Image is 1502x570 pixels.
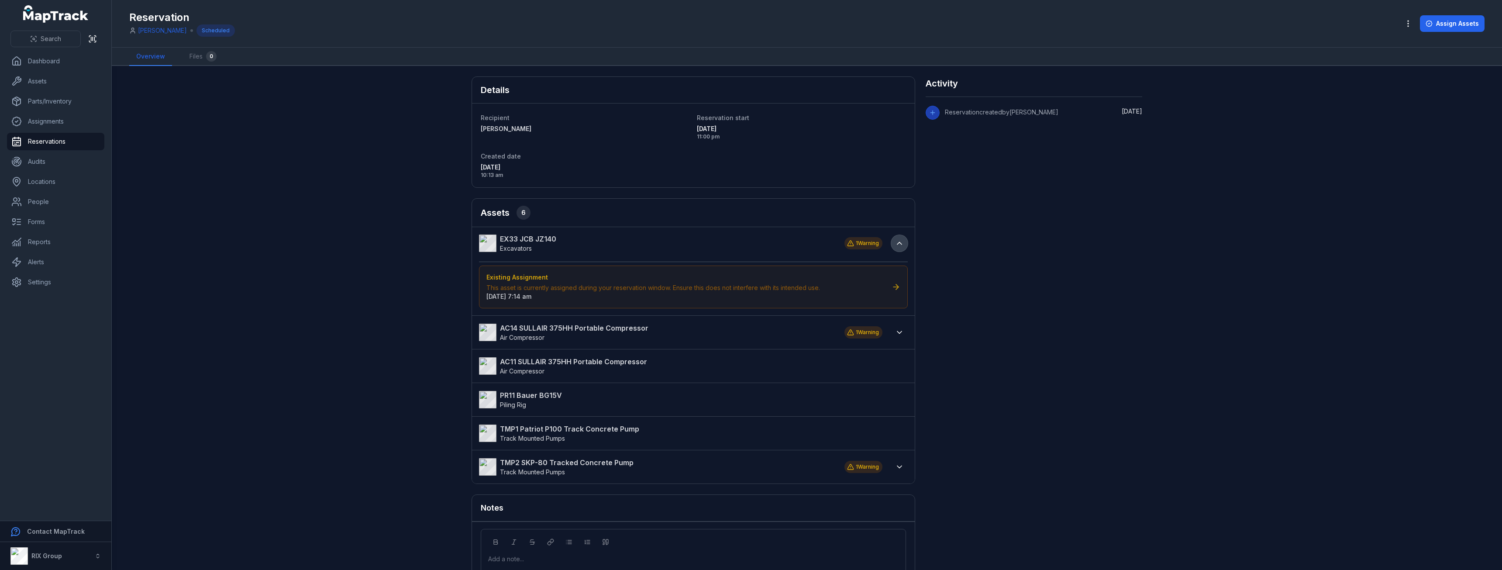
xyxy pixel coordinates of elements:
[7,153,104,170] a: Audits
[7,133,104,150] a: Reservations
[7,73,104,90] a: Assets
[479,323,836,342] a: AC14 SULLAIR 375HH Portable CompressorAir Compressor
[479,457,836,477] a: TMP2 SKP-80 Tracked Concrete PumpTrack Mounted Pumps
[183,48,224,66] a: Files0
[7,173,104,190] a: Locations
[500,367,544,375] span: Air Compressor
[500,424,639,434] strong: TMP1 Patriot P100 Track Concrete Pump
[486,273,820,282] h3: Existing Assignment
[7,213,104,231] a: Forms
[479,266,908,308] a: Existing AssignmentThis asset is currently assigned during your reservation window. Ensure this d...
[31,552,62,560] strong: RIX Group
[138,26,187,35] a: [PERSON_NAME]
[500,234,556,244] strong: EX33 JCB JZ140
[129,10,235,24] h1: Reservation
[10,31,81,47] button: Search
[500,334,544,341] span: Air Compressor
[481,172,690,179] span: 10:13 am
[500,356,647,367] strong: AC11 SULLAIR 375HH Portable Compressor
[479,390,899,409] a: PR11 Bauer BG15VPiling Rig
[206,51,217,62] div: 0
[23,5,89,23] a: MapTrack
[945,108,1058,116] span: Reservation created by [PERSON_NAME]
[7,233,104,251] a: Reports
[481,163,690,172] span: [DATE]
[481,502,503,514] h3: Notes
[481,206,531,220] h2: Assets
[7,52,104,70] a: Dashboard
[7,193,104,211] a: People
[41,35,61,43] span: Search
[1122,107,1142,115] span: [DATE]
[844,461,882,473] div: 1 Warning
[486,283,820,292] div: This asset is currently assigned during your reservation window. Ensure this does not interfere w...
[500,323,648,333] strong: AC14 SULLAIR 375HH Portable Compressor
[479,234,836,253] a: EX33 JCB JZ140Excavators
[1420,15,1485,32] button: Assign Assets
[481,124,690,133] a: [PERSON_NAME]
[844,326,882,339] div: 1 Warning
[486,293,531,300] span: [DATE] 7:14 am
[7,273,104,291] a: Settings
[517,206,531,220] div: 6
[697,133,906,140] span: 11:00 pm
[697,124,906,133] span: [DATE]
[479,424,899,443] a: TMP1 Patriot P100 Track Concrete PumpTrack Mounted Pumps
[481,163,690,179] time: 9/25/2025, 10:13:18 AM
[27,528,85,535] strong: Contact MapTrack
[500,468,565,476] span: Track Mounted Pumps
[481,84,510,96] h2: Details
[1122,107,1142,115] time: 9/25/2025, 10:13:18 AM
[481,114,510,121] span: Recipient
[500,401,526,408] span: Piling Rig
[129,48,172,66] a: Overview
[500,390,562,401] strong: PR11 Bauer BG15V
[500,435,565,442] span: Track Mounted Pumps
[500,245,532,252] span: Excavators
[697,124,906,140] time: 10/14/2025, 11:00:00 PM
[7,113,104,130] a: Assignments
[926,77,958,90] h2: Activity
[844,237,882,249] div: 1 Warning
[500,457,634,468] strong: TMP2 SKP-80 Tracked Concrete Pump
[486,292,531,301] time: 9/15/2025, 7:14:37 AM
[7,253,104,271] a: Alerts
[7,93,104,110] a: Parts/Inventory
[479,356,899,376] a: AC11 SULLAIR 375HH Portable CompressorAir Compressor
[481,152,521,160] span: Created date
[196,24,235,37] div: Scheduled
[697,114,749,121] span: Reservation start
